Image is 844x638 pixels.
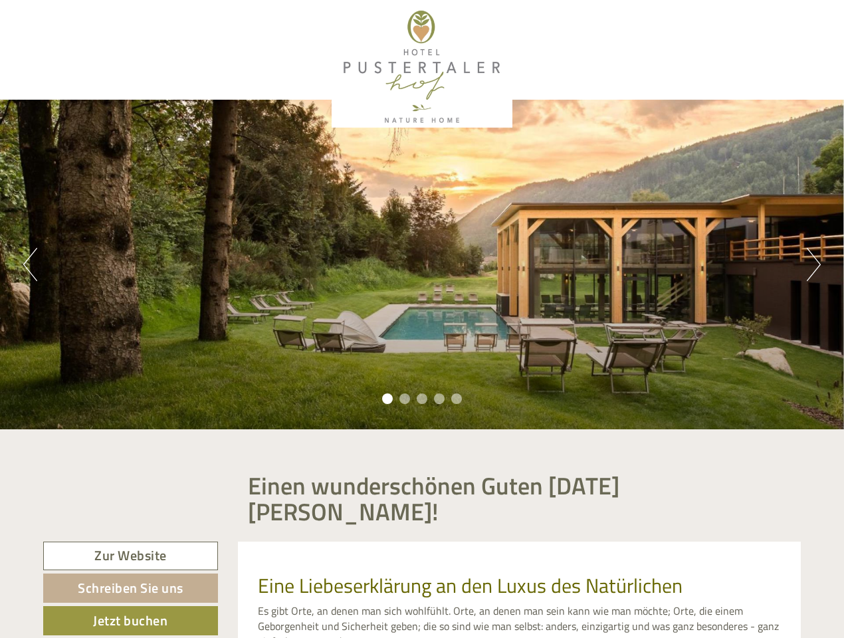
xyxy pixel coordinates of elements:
h1: Einen wunderschönen Guten [DATE] [PERSON_NAME]! [248,473,791,525]
a: Jetzt buchen [43,606,218,635]
span: Eine Liebeserklärung an den Luxus des Natürlichen [258,570,683,601]
button: Previous [23,248,37,281]
a: Schreiben Sie uns [43,574,218,603]
a: Zur Website [43,542,218,570]
button: Next [807,248,821,281]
